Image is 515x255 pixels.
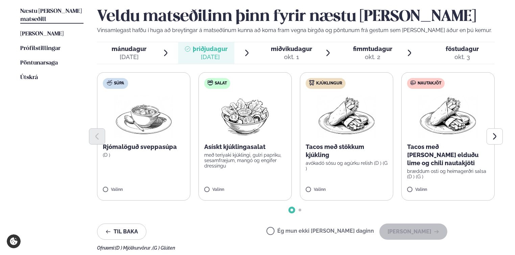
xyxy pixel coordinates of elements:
span: Næstu [PERSON_NAME] matseðill [20,8,82,22]
span: Nautakjöt [418,81,441,86]
img: Soup.png [114,94,173,137]
button: Til baka [97,224,146,240]
a: Prófílstillingar [20,45,61,53]
button: [PERSON_NAME] [379,224,447,240]
span: fimmtudagur [353,45,393,52]
span: miðvikudagur [271,45,312,52]
div: okt. 2 [353,53,393,61]
a: Næstu [PERSON_NAME] matseðill [20,7,84,24]
span: mánudagur [112,45,146,52]
p: avókadó sósu og agúrku relish (D ) (G ) [306,160,388,171]
p: (D ) [103,152,185,158]
span: föstudagur [446,45,479,52]
p: með teriyaki kjúklingi, gulri papriku, sesamfræjum, mangó og engifer dressingu [204,152,286,169]
span: þriðjudagur [193,45,228,52]
a: Pöntunarsaga [20,59,58,67]
a: Cookie settings [7,234,21,248]
span: Pöntunarsaga [20,60,58,66]
span: Útskrá [20,75,38,80]
p: bræddum osti og heimagerðri salsa (D ) (G ) [407,169,489,179]
span: Go to slide 2 [299,209,301,211]
p: Vinsamlegast hafðu í huga að breytingar á matseðlinum kunna að koma fram vegna birgða og pöntunum... [97,26,495,34]
img: beef.svg [411,80,416,85]
img: soup.svg [107,80,112,85]
span: Prófílstillingar [20,46,61,51]
p: Rjómalöguð sveppasúpa [103,143,185,151]
div: [DATE] [112,53,146,61]
img: salad.svg [208,80,213,85]
span: [PERSON_NAME] [20,31,64,37]
button: Next slide [487,128,503,145]
a: [PERSON_NAME] [20,30,64,38]
span: Go to slide 1 [290,209,293,211]
img: Wraps.png [418,94,478,137]
button: Previous slide [89,128,105,145]
span: (D ) Mjólkurvörur , [115,245,153,251]
span: (G ) Glúten [153,245,175,251]
p: Asískt kjúklingasalat [204,143,286,151]
a: Útskrá [20,74,38,82]
span: Kjúklingur [316,81,342,86]
span: Salat [215,81,227,86]
div: [DATE] [193,53,228,61]
span: Súpa [114,81,124,86]
div: Ofnæmi: [97,245,495,251]
p: Tacos með [PERSON_NAME] elduðu lime og chili nautakjöti [407,143,489,167]
img: Wraps.png [317,94,376,137]
img: Salad.png [215,94,275,137]
p: Tacos með stökkum kjúkling [306,143,388,159]
img: chicken.svg [309,80,314,85]
div: okt. 1 [271,53,312,61]
div: okt. 3 [446,53,479,61]
h2: Veldu matseðilinn þinn fyrir næstu [PERSON_NAME] [97,7,495,26]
